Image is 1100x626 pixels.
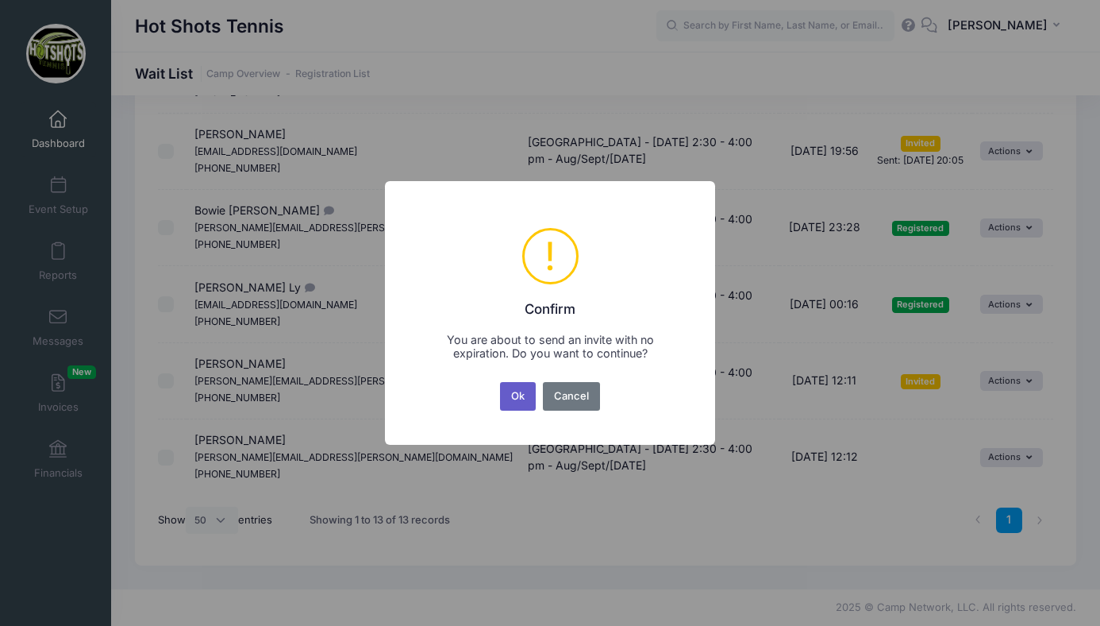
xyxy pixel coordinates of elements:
div: The participant has been invited to register to this session. [899,22,1078,53]
button: Cancel [543,382,601,411]
div: You are about to send an invite with no expiration. Do you want to continue? [424,333,676,360]
button: × [1069,22,1078,31]
button: Ok [500,382,537,411]
div: ! [544,230,556,282]
h2: Confirm [406,291,694,318]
